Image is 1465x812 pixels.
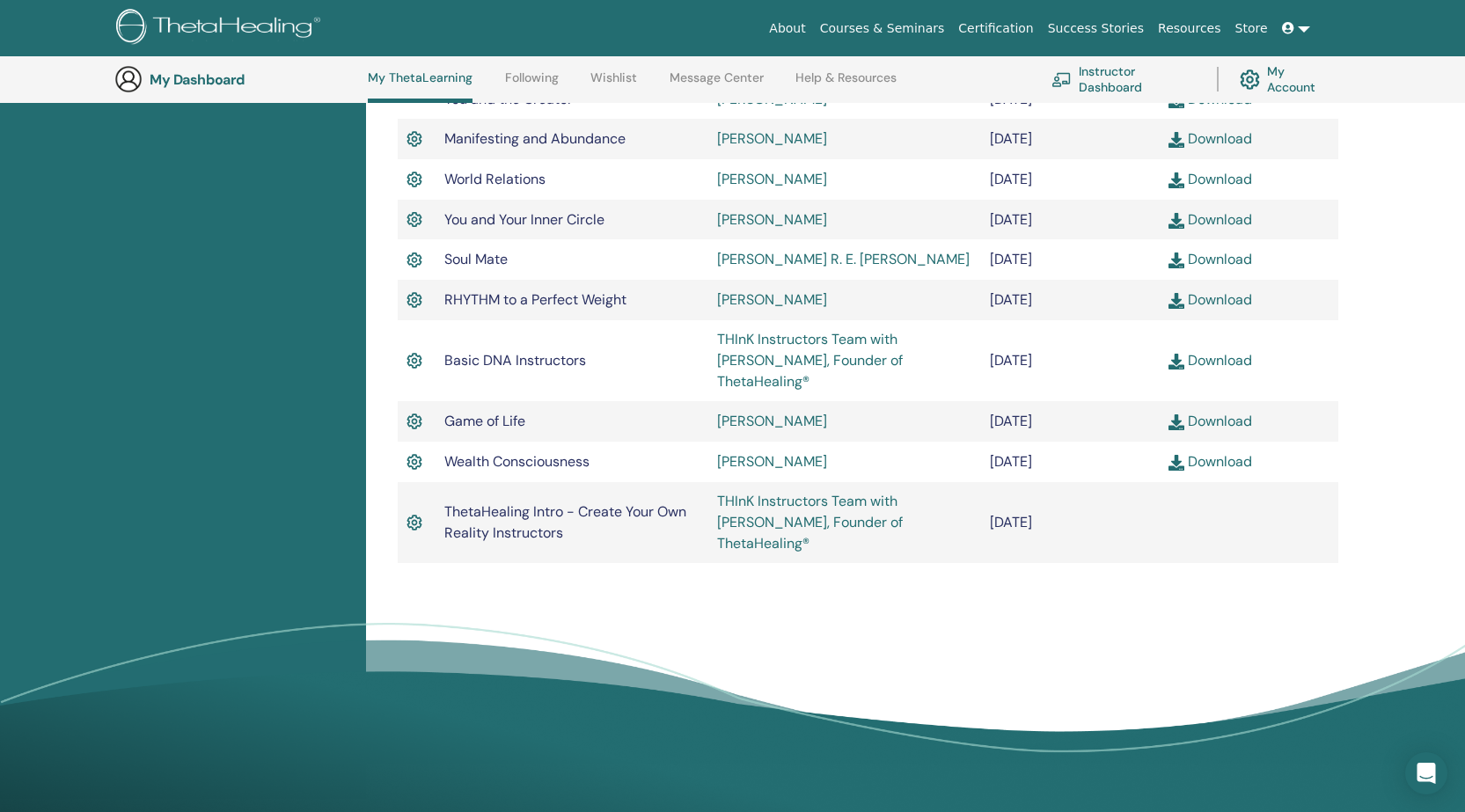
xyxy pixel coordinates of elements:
[1168,132,1184,148] img: download.svg
[444,412,525,430] span: Game of Life
[1240,65,1260,94] img: cog.svg
[1168,252,1184,268] img: download.svg
[444,290,626,309] span: RHYTHM to a Perfect Weight
[717,210,827,229] a: [PERSON_NAME]
[1168,455,1184,471] img: download.svg
[717,492,903,552] a: THInK Instructors Team with [PERSON_NAME], Founder of ThetaHealing®
[407,168,422,191] img: Active Certificate
[1051,72,1072,87] img: chalkboard-teacher.svg
[981,320,1160,401] td: [DATE]
[1168,213,1184,229] img: download.svg
[951,12,1040,45] a: Certification
[1168,172,1184,188] img: download.svg
[717,452,827,471] a: [PERSON_NAME]
[1228,12,1275,45] a: Store
[407,289,422,311] img: Active Certificate
[981,482,1160,563] td: [DATE]
[505,70,559,99] a: Following
[1041,12,1151,45] a: Success Stories
[1168,354,1184,369] img: download.svg
[1168,414,1184,430] img: download.svg
[114,65,143,93] img: generic-user-icon.jpg
[1168,412,1252,430] a: Download
[1168,170,1252,188] a: Download
[1405,752,1447,794] div: Open Intercom Messenger
[1168,351,1252,369] a: Download
[981,442,1160,482] td: [DATE]
[407,450,422,473] img: Active Certificate
[444,210,604,229] span: You and Your Inner Circle
[795,70,897,99] a: Help & Resources
[762,12,812,45] a: About
[444,502,686,542] span: ThetaHealing Intro - Create Your Own Reality Instructors
[444,170,546,188] span: World Relations
[444,452,590,471] span: Wealth Consciousness
[1168,290,1252,309] a: Download
[1240,60,1333,99] a: My Account
[717,250,970,268] a: [PERSON_NAME] R. E. [PERSON_NAME]
[150,71,326,88] h3: My Dashboard
[981,280,1160,320] td: [DATE]
[981,159,1160,200] td: [DATE]
[717,129,827,148] a: [PERSON_NAME]
[1168,250,1252,268] a: Download
[444,250,508,268] span: Soul Mate
[116,9,326,48] img: logo.png
[717,330,903,391] a: THInK Instructors Team with [PERSON_NAME], Founder of ThetaHealing®
[407,511,422,534] img: Active Certificate
[981,401,1160,442] td: [DATE]
[407,410,422,433] img: Active Certificate
[407,128,422,150] img: Active Certificate
[717,170,827,188] a: [PERSON_NAME]
[813,12,952,45] a: Courses & Seminars
[407,249,422,272] img: Active Certificate
[444,351,586,369] span: Basic DNA Instructors
[407,208,422,231] img: Active Certificate
[1168,452,1252,471] a: Download
[981,200,1160,240] td: [DATE]
[1168,210,1252,229] a: Download
[981,119,1160,159] td: [DATE]
[590,70,637,99] a: Wishlist
[670,70,764,99] a: Message Center
[444,129,626,148] span: Manifesting and Abundance
[981,239,1160,280] td: [DATE]
[1051,60,1196,99] a: Instructor Dashboard
[1168,293,1184,309] img: download.svg
[1168,129,1252,148] a: Download
[1151,12,1228,45] a: Resources
[368,70,472,103] a: My ThetaLearning
[407,349,422,372] img: Active Certificate
[717,412,827,430] a: [PERSON_NAME]
[717,290,827,309] a: [PERSON_NAME]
